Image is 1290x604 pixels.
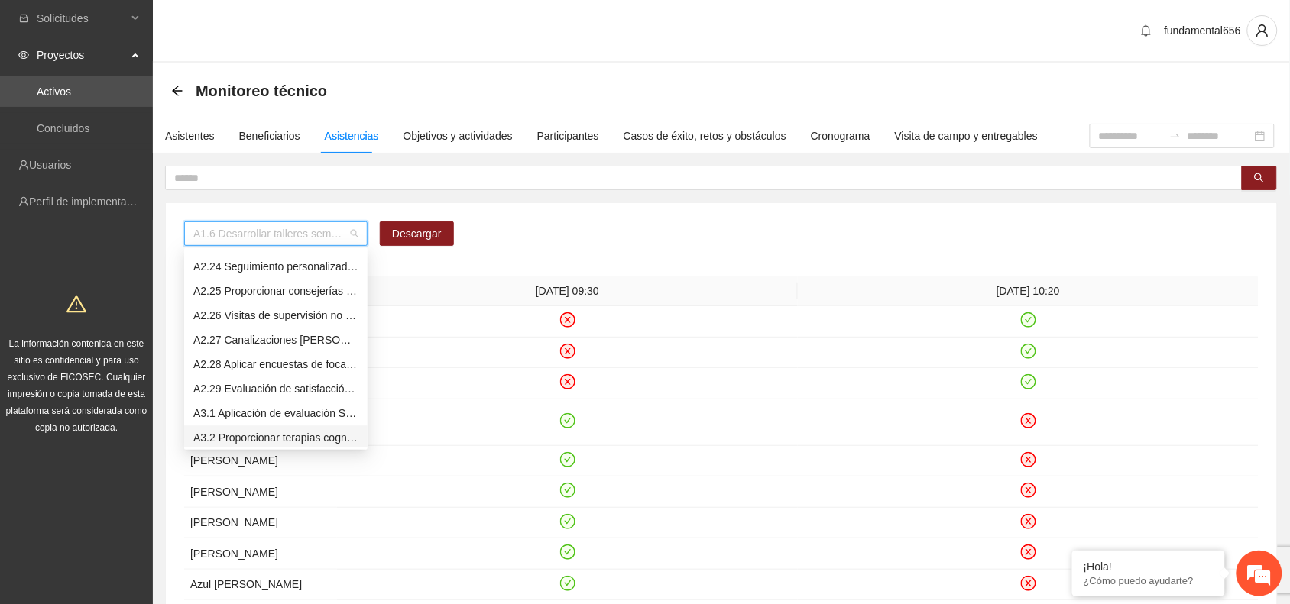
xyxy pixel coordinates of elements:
div: Beneficiarios [239,128,300,144]
div: A2.27 Canalizaciones [PERSON_NAME] [193,331,358,348]
span: to [1169,130,1181,142]
div: Participantes [537,128,599,144]
span: Solicitudes [37,3,127,34]
span: fundamental656 [1165,24,1241,37]
span: Monitoreo técnico [196,79,327,103]
div: Visita de campo y entregables [895,128,1038,144]
span: close-circle [560,374,575,389]
span: eye [18,50,29,60]
span: check-circle [1021,344,1036,359]
span: close-circle [1021,452,1036,467]
span: swap-right [1169,130,1181,142]
span: La información contenida en este sitio es confidencial y para uso exclusivo de FICOSEC. Cualquier... [6,338,147,433]
div: A3.2 Proporcionar terapias cognitivo-conductuales a NNA con consumo de sustancia y/o comportamien... [184,425,368,450]
button: user [1247,15,1278,46]
div: A2.28 Aplicar encuestas de focalización POST a personas no escolarizadas en Cuauhtémoc [184,352,368,376]
span: close-circle [560,344,575,359]
td: Azul [PERSON_NAME] [184,570,337,601]
span: check-circle [560,413,575,428]
span: inbox [18,13,29,24]
th: [DATE] 09:30 [337,276,798,306]
div: A2.25 Proporcionar consejerías en adicciones adolescentes y jóvenes con consumo de sustancia y/o ... [184,279,368,303]
div: A2.29 Evaluación de satisfacción - Cuauhtémoc [184,376,368,401]
div: A3.2 Proporcionar terapias cognitivo-conductuales a NNA con consumo de sustancia y/o comportamien... [193,429,358,446]
a: Activos [37,86,71,98]
span: Estamos en línea. [89,204,211,358]
span: check-circle [1021,312,1036,328]
a: Perfil de implementadora [29,195,148,208]
span: check-circle [560,483,575,498]
span: close-circle [1021,413,1036,428]
div: Objetivos y actividades [404,128,513,144]
td: [PERSON_NAME] [184,508,337,539]
div: A2.29 Evaluación de satisfacción - [PERSON_NAME] [193,380,358,397]
a: Usuarios [29,159,71,171]
th: [DATE] 10:20 [798,276,1259,306]
span: check-circle [560,452,575,467]
td: [PERSON_NAME] [184,446,337,477]
div: Cronograma [811,128,870,144]
span: close-circle [560,312,575,328]
span: close-circle [1021,544,1036,560]
span: check-circle [560,576,575,591]
div: A2.24 Seguimiento personalizado a usuarios mediante visitas o llamadas telefónicas en Cuauhtémoc [184,254,368,279]
div: Minimizar ventana de chat en vivo [251,8,287,44]
div: A2.26 Visitas de supervisión no escolarizada Cuauhtémoc [184,303,368,328]
span: check-circle [560,544,575,560]
span: Proyectos [37,40,127,70]
button: search [1242,166,1277,190]
div: A2.26 Visitas de supervisión no escolarizada [PERSON_NAME] [193,307,358,324]
div: A3.1 Aplicación de evaluación SENA a NNA de [PERSON_NAME] [193,405,358,422]
div: A2.28 Aplicar encuestas de focalización POST a personas no escolarizadas en [GEOGRAPHIC_DATA] [193,356,358,373]
span: warning [66,294,86,314]
div: A2.24 Seguimiento personalizado a usuarios mediante visitas o llamadas telefónicas en [PERSON_NAME] [193,258,358,275]
span: user [1248,24,1277,37]
div: Casos de éxito, retos y obstáculos [624,128,786,144]
div: ¡Hola! [1084,560,1214,573]
textarea: Escriba su mensaje y pulse “Intro” [8,417,291,470]
span: close-circle [1021,514,1036,529]
div: Chatee con nosotros ahora [79,78,257,98]
span: arrow-left [171,85,183,97]
a: Concluidos [37,122,89,134]
span: close-circle [1021,483,1036,498]
span: close-circle [1021,576,1036,591]
div: A2.27 Canalizaciones Cuauhtémoc [184,328,368,352]
span: check-circle [1021,374,1036,389]
td: [PERSON_NAME] [184,538,337,570]
span: Descargar [392,225,442,242]
button: Descargar [380,221,454,246]
button: bell [1134,18,1159,43]
div: A3.1 Aplicación de evaluación SENA a NNA de Aquiles Serdán [184,401,368,425]
span: search [1254,173,1265,185]
div: Asistentes [165,128,215,144]
div: A2.25 Proporcionar consejerías en adicciones adolescentes y jóvenes con consumo de sustancia y/o ... [193,283,358,299]
span: A1.6 Desarrollar talleres semanales de habilidades para la vida, temática: arteterapia - Chihuahua. [193,222,358,245]
td: [PERSON_NAME] [184,476,337,508]
div: Back [171,85,183,98]
span: bell [1135,24,1158,37]
div: Asistencias [325,128,379,144]
p: ¿Cómo puedo ayudarte? [1084,575,1214,586]
span: check-circle [560,514,575,529]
